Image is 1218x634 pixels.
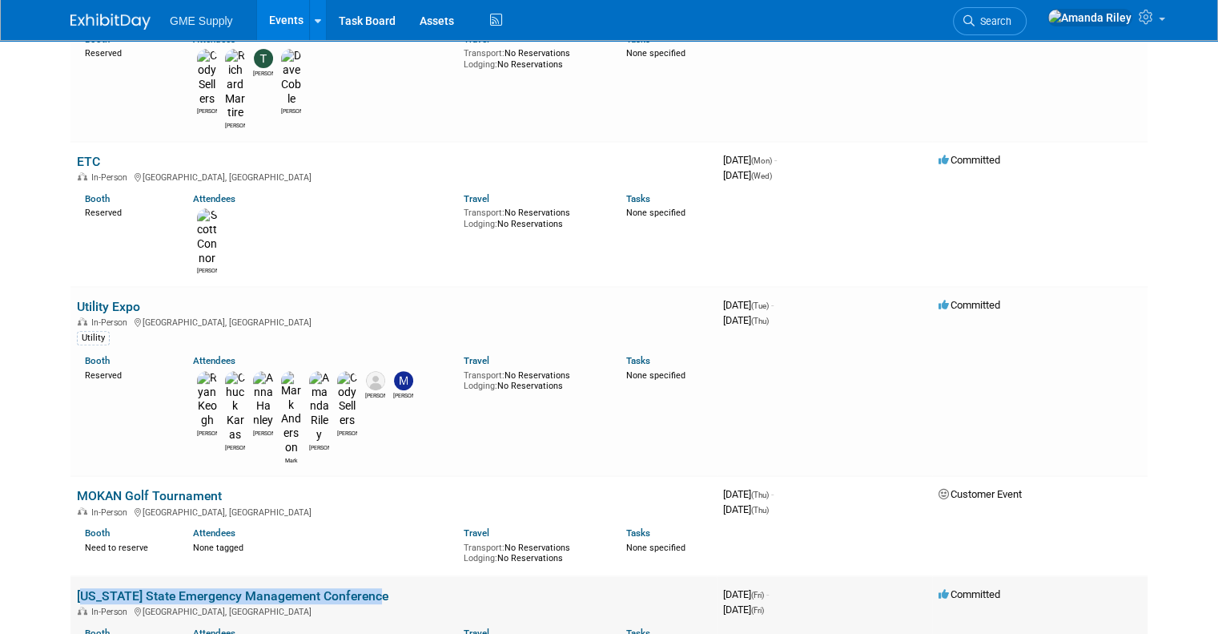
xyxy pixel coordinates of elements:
[774,154,777,166] span: -
[193,193,235,204] a: Attendees
[626,543,685,553] span: None specified
[193,355,235,366] a: Attendees
[751,172,772,180] span: (Wed)
[85,45,169,59] div: Reserved
[723,154,777,166] span: [DATE]
[464,543,504,553] span: Transport:
[464,355,489,366] a: Travel
[723,488,774,500] span: [DATE]
[723,169,772,181] span: [DATE]
[337,371,357,428] img: Cody Sellers
[939,488,1022,500] span: Customer Event
[464,34,489,45] a: Travel
[91,507,132,518] span: In-Person
[225,49,245,120] img: Richard Martire
[85,355,110,366] a: Booth
[77,170,710,183] div: [GEOGRAPHIC_DATA], [GEOGRAPHIC_DATA]
[464,370,504,381] span: Transport:
[464,553,497,563] span: Lodging:
[751,606,764,615] span: (Fri)
[85,204,169,219] div: Reserved
[464,45,602,70] div: No Reservations No Reservations
[78,607,87,615] img: In-Person Event
[77,588,388,604] a: [US_STATE] State Emergency Management Conference
[281,49,301,106] img: Dave Coble
[751,506,769,515] span: (Thu)
[751,591,764,600] span: (Fri)
[281,371,301,455] img: Mark Anderson
[77,604,710,617] div: [GEOGRAPHIC_DATA], [GEOGRAPHIC_DATA]
[170,14,233,27] span: GME Supply
[723,503,769,515] span: [DATE]
[771,488,774,500] span: -
[77,299,140,314] a: Utility Expo
[394,371,413,390] img: Mitch Gosney
[939,588,1000,600] span: Committed
[766,588,769,600] span: -
[85,34,110,45] a: Booth
[309,442,329,452] div: Amanda Riley
[751,317,769,325] span: (Thu)
[464,48,504,59] span: Transport:
[253,68,273,78] div: Todd Licence
[751,156,772,165] span: (Mon)
[78,507,87,515] img: In-Person Event
[771,299,774,311] span: -
[78,317,87,325] img: In-Person Event
[723,604,764,616] span: [DATE]
[85,527,110,539] a: Booth
[77,315,710,328] div: [GEOGRAPHIC_DATA], [GEOGRAPHIC_DATA]
[626,48,685,59] span: None specified
[464,193,489,204] a: Travel
[70,14,151,30] img: ExhibitDay
[197,371,217,428] img: Ryan Keogh
[309,371,329,442] img: Amanda Riley
[464,367,602,392] div: No Reservations No Reservations
[193,34,235,45] a: Attendees
[254,49,273,68] img: Todd Licence
[751,491,769,499] span: (Thu)
[77,488,222,503] a: MOKAN Golf Tournament
[464,219,497,229] span: Lodging:
[253,428,273,438] div: Anna Hanley
[197,106,217,115] div: Cody Sellers
[337,428,357,438] div: Cody Sellers
[281,106,301,115] div: Dave Coble
[78,172,87,180] img: In-Person Event
[91,317,132,328] span: In-Person
[366,371,385,390] img: Jason Murphy
[225,442,245,452] div: Chuck Karas
[464,539,602,564] div: No Reservations No Reservations
[1047,9,1132,26] img: Amanda Riley
[197,265,217,275] div: Scott Connor
[723,299,774,311] span: [DATE]
[464,59,497,70] span: Lodging:
[197,49,217,106] img: Cody Sellers
[91,172,132,183] span: In-Person
[975,15,1011,27] span: Search
[91,607,132,617] span: In-Person
[197,208,217,265] img: Scott Connor
[193,539,452,554] div: None tagged
[464,381,497,391] span: Lodging:
[626,370,685,381] span: None specified
[939,299,1000,311] span: Committed
[751,301,769,310] span: (Tue)
[626,34,650,45] a: Tasks
[77,331,110,345] div: Utility
[723,314,769,326] span: [DATE]
[464,527,489,539] a: Travel
[197,428,217,438] div: Ryan Keogh
[723,588,769,600] span: [DATE]
[85,193,110,204] a: Booth
[77,154,100,169] a: ETC
[253,371,273,428] img: Anna Hanley
[225,371,245,442] img: Chuck Karas
[626,355,650,366] a: Tasks
[939,154,1000,166] span: Committed
[281,455,301,465] div: Mark Anderson
[85,539,169,554] div: Need to reserve
[225,120,245,130] div: Richard Martire
[77,505,710,518] div: [GEOGRAPHIC_DATA], [GEOGRAPHIC_DATA]
[626,193,650,204] a: Tasks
